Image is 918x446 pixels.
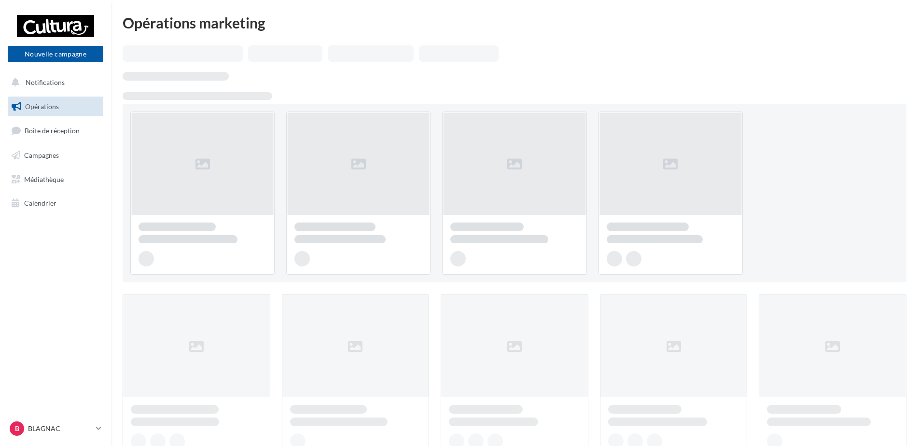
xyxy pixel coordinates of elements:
a: B BLAGNAC [8,419,103,438]
a: Calendrier [6,193,105,213]
button: Notifications [6,72,101,93]
button: Nouvelle campagne [8,46,103,62]
span: Campagnes [24,151,59,159]
p: BLAGNAC [28,424,92,433]
span: Boîte de réception [25,126,80,135]
div: Opérations marketing [123,15,906,30]
span: Notifications [26,78,65,86]
a: Opérations [6,97,105,117]
span: Médiathèque [24,175,64,183]
span: Calendrier [24,199,56,207]
a: Campagnes [6,145,105,166]
a: Boîte de réception [6,120,105,141]
a: Médiathèque [6,169,105,190]
span: B [15,424,19,433]
span: Opérations [25,102,59,111]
